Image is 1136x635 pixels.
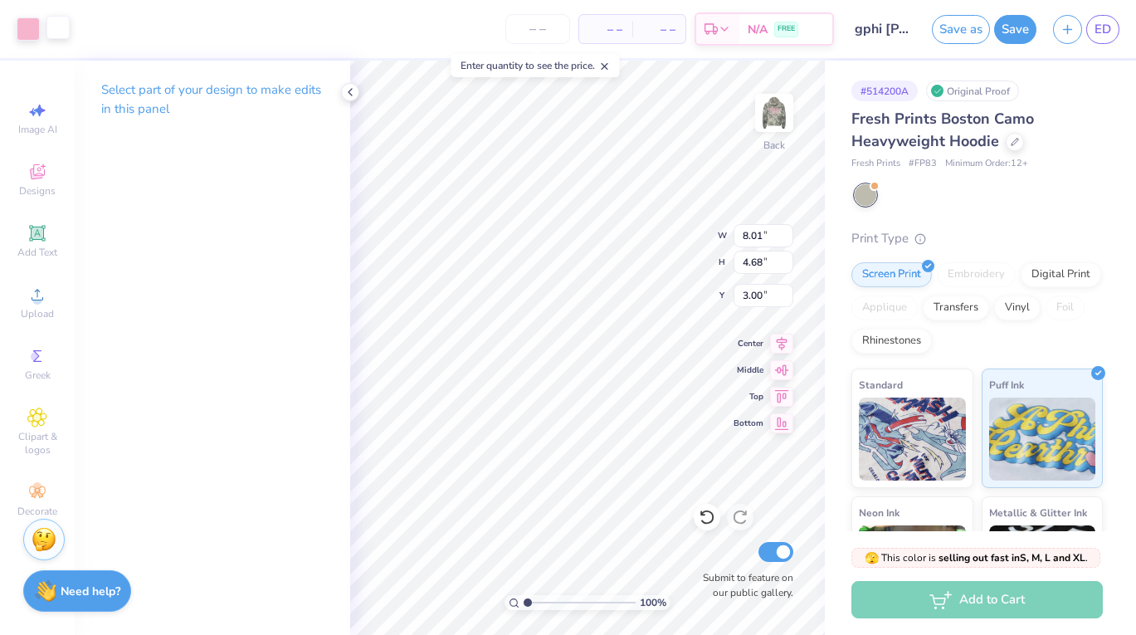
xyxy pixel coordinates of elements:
span: N/A [748,21,768,38]
strong: selling out fast in S, M, L and XL [939,551,1085,564]
img: Back [758,96,791,129]
p: Select part of your design to make edits in this panel [101,81,324,119]
div: Vinyl [994,296,1041,320]
div: Back [763,138,785,153]
span: Upload [21,307,54,320]
span: – – [642,21,675,38]
span: Metallic & Glitter Ink [989,504,1087,521]
img: Standard [859,398,966,481]
span: # FP83 [909,157,937,171]
span: Add Text [17,246,57,259]
span: Center [734,338,763,349]
button: Save as [932,15,990,44]
div: Applique [851,296,918,320]
span: Fresh Prints Boston Camo Heavyweight Hoodie [851,109,1034,151]
div: Foil [1046,296,1085,320]
div: Enter quantity to see the price. [451,54,620,77]
span: Neon Ink [859,504,900,521]
span: Fresh Prints [851,157,900,171]
input: Untitled Design [842,12,924,46]
span: Puff Ink [989,376,1024,393]
input: – – [505,14,570,44]
span: ED [1095,20,1111,39]
div: # 514200A [851,81,918,101]
span: Middle [734,364,763,376]
div: Digital Print [1021,262,1101,287]
div: Transfers [923,296,989,320]
span: 🫣 [865,550,879,566]
div: Rhinestones [851,329,932,354]
div: Embroidery [937,262,1016,287]
span: Top [734,391,763,403]
span: Designs [19,184,56,198]
span: Standard [859,376,903,393]
span: – – [589,21,622,38]
span: FREE [778,23,795,35]
img: Puff Ink [989,398,1096,481]
span: Greek [25,369,51,382]
span: Image AI [18,123,57,136]
span: Clipart & logos [8,430,66,457]
strong: Need help? [61,584,120,599]
span: 100 % [640,595,666,610]
div: Original Proof [926,81,1019,101]
div: Screen Print [851,262,932,287]
a: ED [1086,15,1119,44]
span: This color is . [865,550,1088,565]
span: Minimum Order: 12 + [945,157,1028,171]
button: Save [994,15,1036,44]
span: Decorate [17,505,57,518]
img: Neon Ink [859,525,966,608]
label: Submit to feature on our public gallery. [694,570,793,600]
span: Bottom [734,418,763,429]
div: Print Type [851,229,1103,248]
img: Metallic & Glitter Ink [989,525,1096,608]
